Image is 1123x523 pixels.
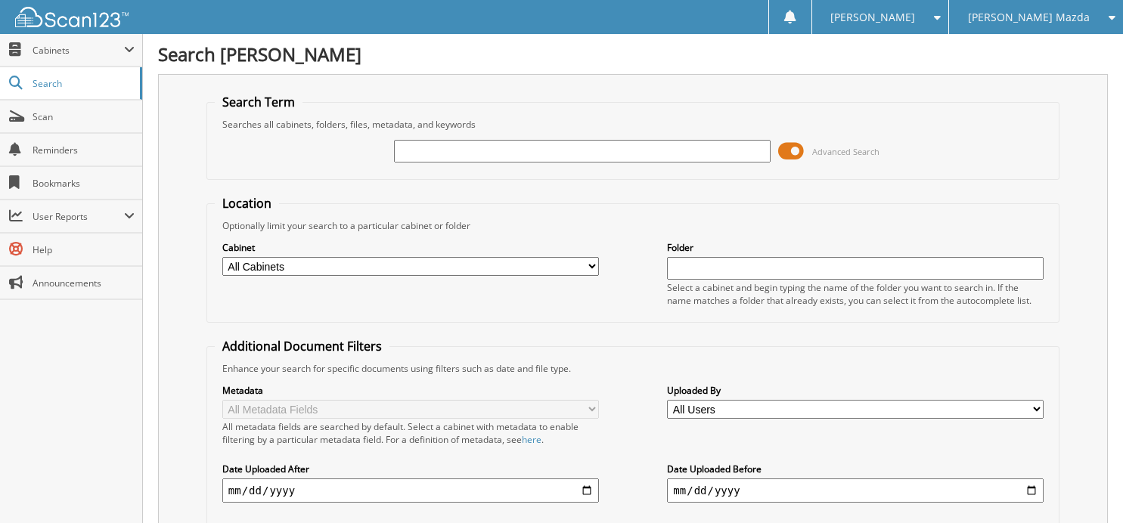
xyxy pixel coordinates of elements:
[33,110,135,123] span: Scan
[222,420,599,446] div: All metadata fields are searched by default. Select a cabinet with metadata to enable filtering b...
[812,146,879,157] span: Advanced Search
[222,241,599,254] label: Cabinet
[222,463,599,475] label: Date Uploaded After
[33,144,135,156] span: Reminders
[15,7,129,27] img: scan123-logo-white.svg
[830,13,915,22] span: [PERSON_NAME]
[215,219,1051,232] div: Optionally limit your search to a particular cabinet or folder
[215,94,302,110] legend: Search Term
[522,433,541,446] a: here
[667,281,1044,307] div: Select a cabinet and begin typing the name of the folder you want to search in. If the name match...
[667,463,1044,475] label: Date Uploaded Before
[33,77,132,90] span: Search
[222,478,599,503] input: start
[215,195,279,212] legend: Location
[33,243,135,256] span: Help
[158,42,1108,67] h1: Search [PERSON_NAME]
[968,13,1090,22] span: [PERSON_NAME] Mazda
[33,44,124,57] span: Cabinets
[667,241,1044,254] label: Folder
[33,210,124,223] span: User Reports
[215,338,389,354] legend: Additional Document Filters
[222,384,599,397] label: Metadata
[33,277,135,289] span: Announcements
[215,118,1051,131] div: Searches all cabinets, folders, files, metadata, and keywords
[667,384,1044,397] label: Uploaded By
[667,478,1044,503] input: end
[33,177,135,190] span: Bookmarks
[215,362,1051,375] div: Enhance your search for specific documents using filters such as date and file type.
